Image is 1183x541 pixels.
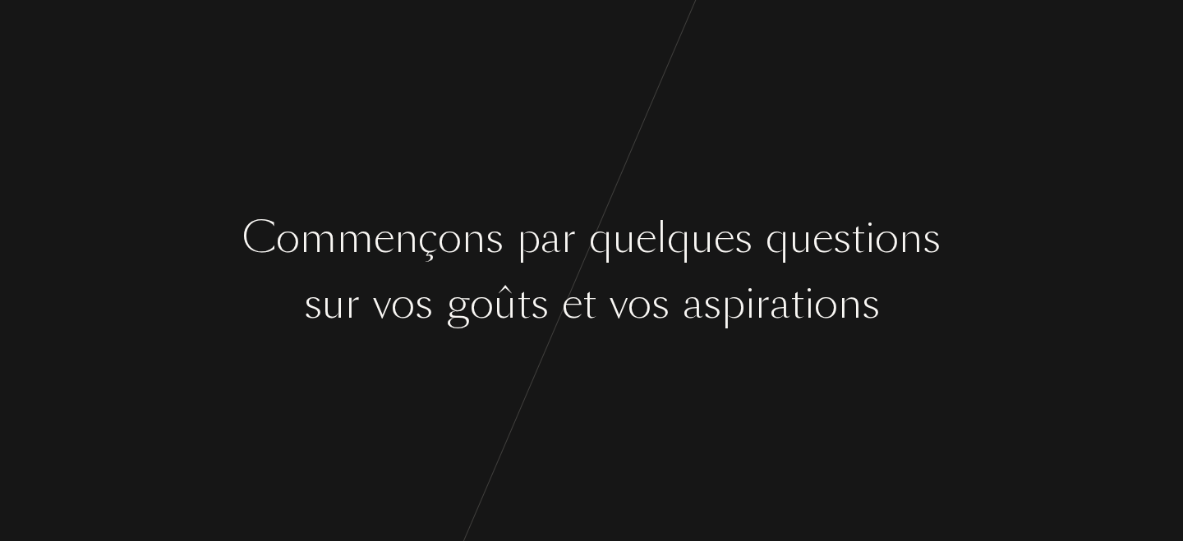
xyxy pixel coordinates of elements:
div: r [561,207,576,268]
div: a [541,207,561,268]
div: s [415,273,433,334]
div: n [462,207,486,268]
div: s [651,273,670,334]
div: u [613,207,636,268]
div: ç [418,207,438,268]
div: s [486,207,504,268]
div: a [683,273,703,334]
div: r [345,273,360,334]
div: s [304,273,322,334]
div: n [838,273,862,334]
div: s [833,207,851,268]
div: u [322,273,345,334]
div: m [300,207,337,268]
div: o [470,273,494,334]
div: t [517,273,531,334]
div: q [589,207,613,268]
div: s [923,207,941,268]
div: s [734,207,753,268]
div: s [531,273,549,334]
div: s [862,273,880,334]
div: i [745,273,755,334]
div: e [636,207,656,268]
div: û [494,273,517,334]
div: i [804,273,814,334]
div: o [814,273,838,334]
div: v [373,273,391,334]
div: v [610,273,628,334]
div: e [714,207,734,268]
div: p [517,207,541,268]
div: q [667,207,691,268]
div: r [755,273,770,334]
div: o [276,207,300,268]
div: o [875,207,899,268]
div: l [656,207,667,268]
div: u [789,207,812,268]
div: e [374,207,394,268]
div: u [691,207,714,268]
div: C [242,207,276,268]
div: e [562,273,582,334]
div: s [703,273,721,334]
div: o [438,207,462,268]
div: i [865,207,875,268]
div: o [628,273,651,334]
div: a [770,273,790,334]
div: q [766,207,789,268]
div: p [721,273,745,334]
div: g [446,273,470,334]
div: t [582,273,596,334]
div: n [394,207,418,268]
div: n [899,207,923,268]
div: o [391,273,415,334]
div: t [851,207,865,268]
div: t [790,273,804,334]
div: e [812,207,833,268]
div: m [337,207,374,268]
